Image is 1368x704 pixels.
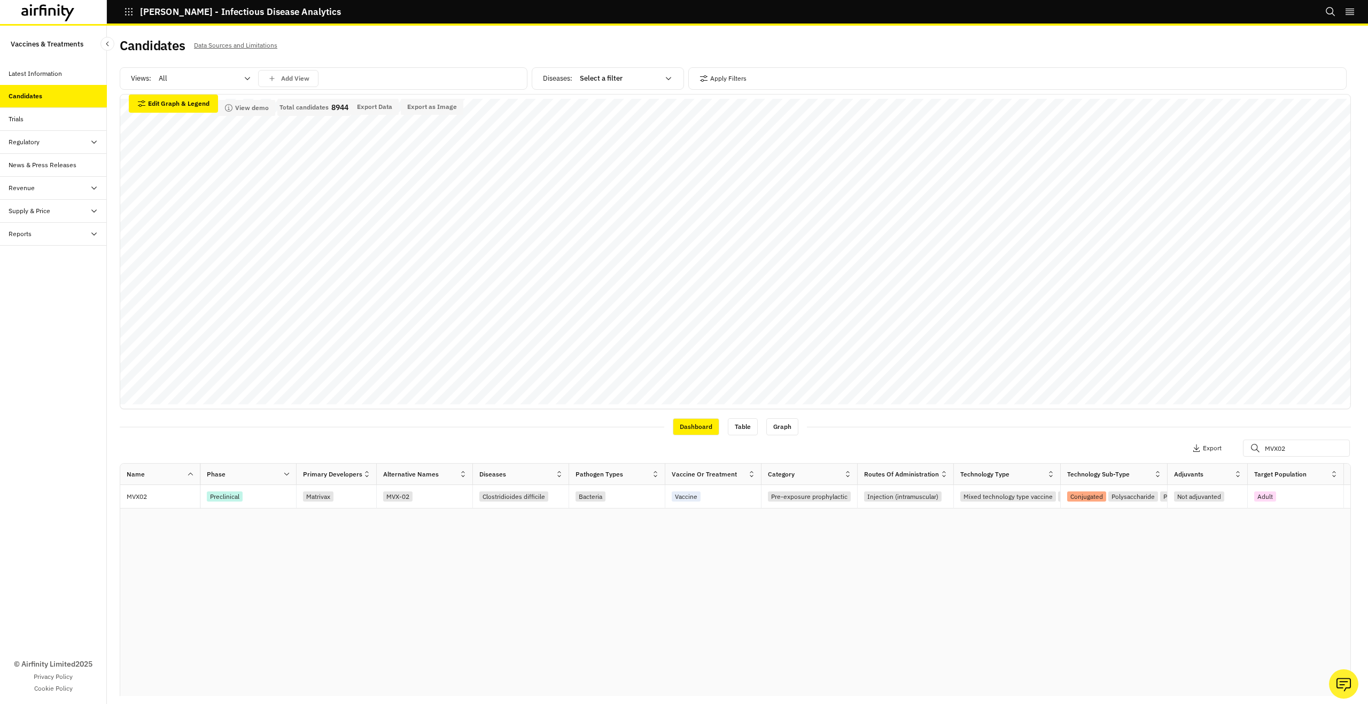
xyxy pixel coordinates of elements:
div: Category [768,470,795,479]
div: Table [728,418,758,435]
div: Adjuvants [1174,470,1203,479]
div: Protein [1160,491,1187,502]
p: Vaccines & Treatments [11,34,83,54]
button: Export Data [351,99,399,115]
div: Technology Type [960,470,1009,479]
div: Reports [9,229,32,239]
div: Graph [766,418,798,435]
p: Data Sources and Limitations [194,40,277,51]
div: Not adjuvanted [1174,491,1224,502]
p: 8944 [331,104,348,111]
div: Name [127,470,145,479]
div: Adult [1254,491,1276,502]
button: [PERSON_NAME] - Infectious Disease Analytics [124,3,341,21]
div: Preclinical [207,491,243,502]
p: MVX02 [127,491,200,502]
h2: Candidates [120,38,185,53]
div: Pre-exposure prophylactic [768,491,851,502]
div: Views: [131,70,318,87]
div: Regulatory [9,137,40,147]
div: Routes of Administration [864,470,939,479]
div: Non-protein subunit [1058,491,1123,502]
a: Cookie Policy [34,684,73,693]
div: Vaccine [672,491,701,502]
div: Target Population [1254,470,1307,479]
p: © Airfinity Limited 2025 [14,659,92,670]
div: Supply & Price [9,206,50,216]
button: save changes [258,70,318,87]
div: Latest Information [9,69,62,79]
button: Export as Image [401,99,463,115]
input: Search [1243,440,1350,457]
div: Revenue [9,183,35,193]
div: Matrivax [303,491,333,502]
div: News & Press Releases [9,160,76,170]
p: Add View [281,75,309,82]
button: Search [1325,3,1336,21]
div: Alternative Names [383,470,439,479]
div: Clostridioides difficile [479,491,548,502]
button: Ask our analysts [1329,669,1358,699]
div: Pathogen Types [576,470,623,479]
button: View demo [218,100,275,116]
p: Total candidates [279,104,329,111]
div: Diseases : [543,70,679,87]
div: Dashboard [673,418,719,435]
button: Apply Filters [699,70,747,87]
div: Technology Sub-Type [1067,470,1130,479]
div: Polysaccharide [1108,491,1158,502]
p: [PERSON_NAME] - Infectious Disease Analytics [140,7,341,17]
button: Edit Graph & Legend [129,95,218,113]
div: Vaccine or Treatment [672,470,737,479]
div: Mixed technology type vaccine [960,491,1056,502]
button: Export [1192,440,1222,457]
div: Conjugated [1067,491,1106,502]
div: MVX-02 [383,491,413,502]
div: Bacteria [576,491,605,502]
div: Candidates [9,91,42,101]
div: Phase [207,470,226,479]
div: Trials [9,114,24,124]
div: Diseases [479,470,506,479]
a: Privacy Policy [34,672,73,682]
p: Export [1203,444,1222,452]
div: Injection (intramuscular) [864,491,942,502]
button: Close Sidebar [100,37,114,51]
div: Primary Developers [303,470,362,479]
